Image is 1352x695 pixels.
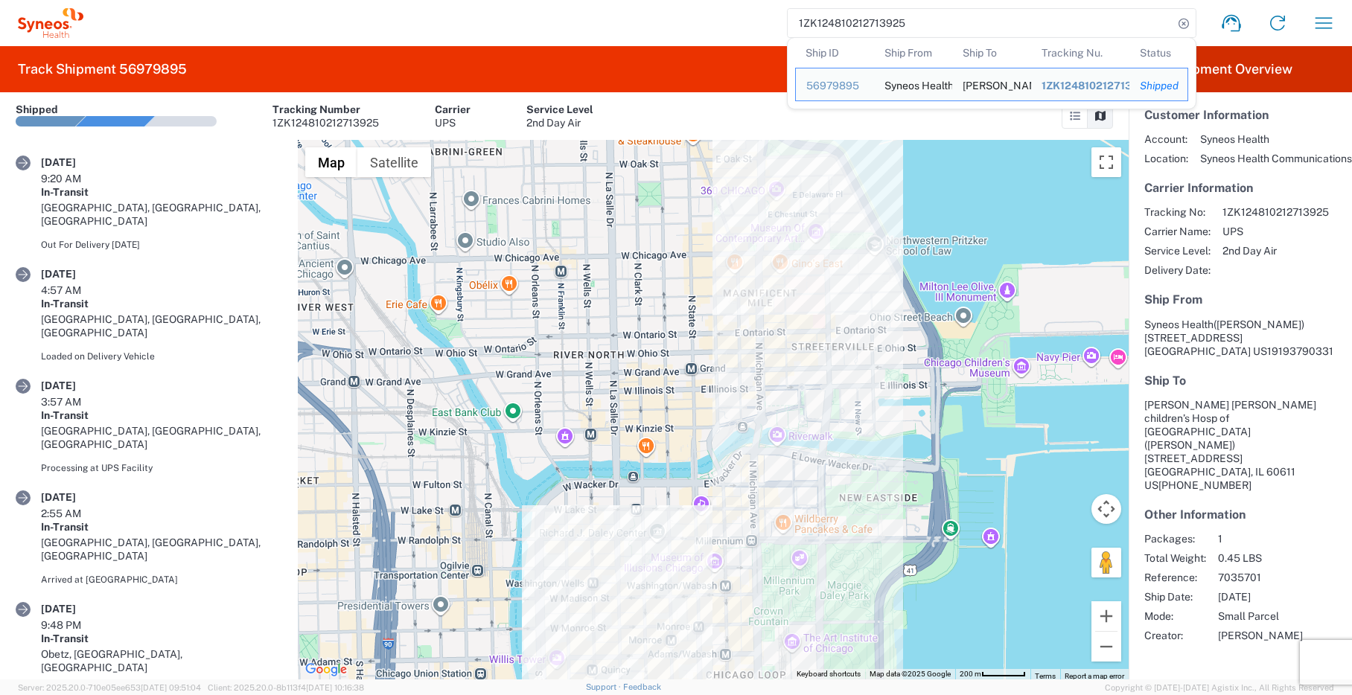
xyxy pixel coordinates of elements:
[41,267,115,281] div: [DATE]
[1144,551,1206,565] span: Total Weight:
[1267,345,1333,357] span: 19193790331
[41,379,115,392] div: [DATE]
[1144,108,1336,122] h5: Customer Information
[1065,672,1124,680] a: Report a map error
[1144,225,1211,238] span: Carrier Name:
[1144,244,1211,257] span: Service Level:
[797,669,861,679] button: Keyboard shortcuts
[795,38,1196,109] table: Search Results
[41,395,115,409] div: 3:57 AM
[1091,601,1121,631] button: Zoom in
[41,424,282,451] div: [GEOGRAPHIC_DATA], [GEOGRAPHIC_DATA], [GEOGRAPHIC_DATA]
[963,68,1021,100] div: Ann Robert H Lurie children’s Hosp of Chicago
[302,660,351,679] img: Google
[41,350,282,363] div: Loaded on Delivery Vehicle
[306,683,364,692] span: [DATE] 10:16:38
[586,682,623,691] a: Support
[41,573,282,586] div: Arrived at [GEOGRAPHIC_DATA]
[1222,205,1329,219] span: 1ZK124810212713925
[41,461,282,475] div: Processing at UPS Facility
[1144,181,1336,195] h5: Carrier Information
[1129,38,1188,68] th: Status
[41,602,115,615] div: [DATE]
[806,79,864,92] div: 56979895
[272,116,379,129] div: 1ZK124810212713925
[1218,629,1303,642] span: [PERSON_NAME]
[1144,590,1206,603] span: Ship Date:
[1091,494,1121,524] button: Map camera controls
[272,103,379,116] div: Tracking Number
[1031,38,1129,68] th: Tracking Nu.
[1144,292,1336,307] h5: Ship From
[1144,609,1206,623] span: Mode:
[41,490,115,504] div: [DATE]
[41,618,115,632] div: 9:48 PM
[1091,632,1121,662] button: Zoom out
[623,682,661,691] a: Feedback
[1158,479,1251,491] span: [PHONE_NUMBER]
[41,172,115,185] div: 9:20 AM
[526,103,593,116] div: Service Level
[1144,629,1206,642] span: Creator:
[1091,548,1121,577] button: Drag Pegman onto the map to open Street View
[526,116,593,129] div: 2nd Day Air
[1222,244,1329,257] span: 2nd Day Air
[960,670,981,678] span: 200 m
[870,670,951,678] span: Map data ©2025 Google
[1105,681,1334,694] span: Copyright © [DATE]-[DATE] Agistix Inc., All Rights Reserved
[1129,46,1352,92] header: Shipment Overview
[41,201,282,228] div: [GEOGRAPHIC_DATA], [GEOGRAPHIC_DATA], [GEOGRAPHIC_DATA]
[874,38,953,68] th: Ship From
[41,409,282,422] div: In-Transit
[1144,399,1316,464] span: [PERSON_NAME] [PERSON_NAME] children’s Hosp of [GEOGRAPHIC_DATA] [STREET_ADDRESS]
[305,147,357,177] button: Show street map
[955,669,1030,679] button: Map Scale: 200 m per 56 pixels
[1218,609,1303,623] span: Small Parcel
[41,632,282,645] div: In-Transit
[16,103,58,116] div: Shipped
[18,683,201,692] span: Server: 2025.20.0-710e05ee653
[208,683,364,692] span: Client: 2025.20.0-8b113f4
[1144,571,1206,584] span: Reference:
[1144,332,1243,344] span: [STREET_ADDRESS]
[41,238,282,252] div: Out For Delivery [DATE]
[1144,205,1211,219] span: Tracking No:
[41,156,115,169] div: [DATE]
[141,683,201,692] span: [DATE] 09:51:04
[1144,398,1336,492] address: [GEOGRAPHIC_DATA], IL 60611 US
[1144,318,1214,330] span: Syneos Health
[1222,225,1329,238] span: UPS
[41,507,115,520] div: 2:55 AM
[1091,147,1121,177] button: Toggle fullscreen view
[1214,318,1304,330] span: ([PERSON_NAME])
[788,9,1173,37] input: Shipment, tracking or reference number
[41,284,115,297] div: 4:57 AM
[41,185,282,199] div: In-Transit
[41,520,282,534] div: In-Transit
[1144,532,1206,545] span: Packages:
[1218,571,1303,584] span: 7035701
[41,536,282,563] div: [GEOGRAPHIC_DATA], [GEOGRAPHIC_DATA], [GEOGRAPHIC_DATA]
[18,60,187,78] h2: Track Shipment 56979895
[1144,263,1211,277] span: Delivery Date:
[1042,80,1152,92] span: 1ZK124810212713925
[795,38,874,68] th: Ship ID
[1144,439,1235,451] span: ([PERSON_NAME])
[884,68,943,100] div: Syneos Health
[1144,318,1336,358] address: [GEOGRAPHIC_DATA] US
[1144,152,1188,165] span: Location:
[41,297,282,310] div: In-Transit
[1035,672,1056,680] a: Terms
[1218,590,1303,603] span: [DATE]
[435,116,471,129] div: UPS
[41,647,282,674] div: Obetz, [GEOGRAPHIC_DATA], [GEOGRAPHIC_DATA]
[1144,374,1336,388] h5: Ship To
[41,313,282,339] div: [GEOGRAPHIC_DATA], [GEOGRAPHIC_DATA], [GEOGRAPHIC_DATA]
[1140,79,1177,92] div: Shipped
[1144,507,1336,522] h5: Other Information
[1218,532,1303,545] span: 1
[357,147,431,177] button: Show satellite imagery
[1144,132,1188,146] span: Account:
[952,38,1031,68] th: Ship To
[302,660,351,679] a: Open this area in Google Maps (opens a new window)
